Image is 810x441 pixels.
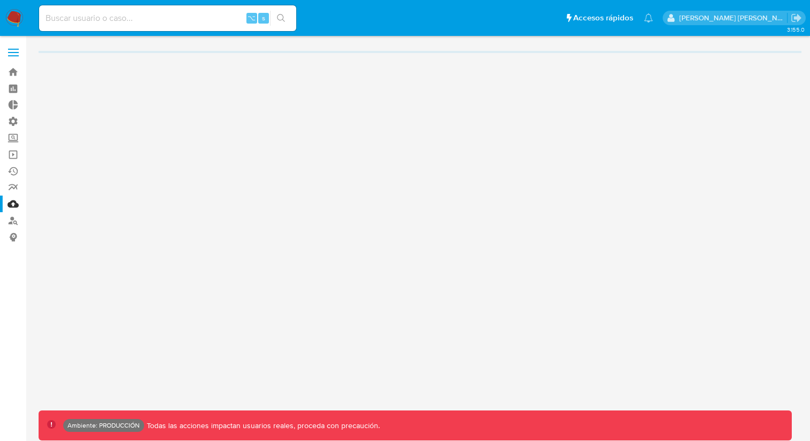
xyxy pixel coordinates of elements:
span: Accesos rápidos [573,12,633,24]
p: Todas las acciones impactan usuarios reales, proceda con precaución. [144,421,380,431]
button: search-icon [270,11,292,26]
p: Ambiente: PRODUCCIÓN [67,423,140,428]
span: s [262,13,265,23]
span: ⌥ [247,13,256,23]
a: Notificaciones [644,13,653,23]
a: Salir [791,12,802,24]
input: Buscar usuario o caso... [39,11,296,25]
p: edwin.alonso@mercadolibre.com.co [679,13,787,23]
